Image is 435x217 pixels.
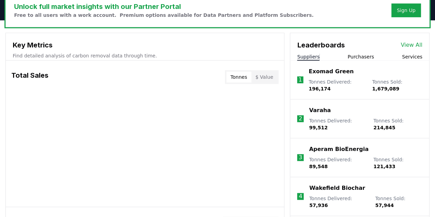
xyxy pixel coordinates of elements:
[13,52,277,59] p: Find detailed analysis of carbon removal data through time.
[373,156,422,170] p: Tonnes Sold :
[309,195,368,209] p: Tonnes Delivered :
[14,12,314,19] p: Free to all users with a work account. Premium options available for Data Partners and Platform S...
[309,184,365,192] a: Wakefield Biochar
[373,117,422,131] p: Tonnes Sold :
[251,72,278,83] button: $ Value
[298,153,302,162] p: 3
[309,203,328,208] span: 57,936
[401,41,422,49] a: View All
[13,40,277,50] h3: Key Metrics
[375,203,394,208] span: 57,944
[348,53,374,60] button: Purchasers
[14,1,314,12] h3: Unlock full market insights with our Partner Portal
[309,164,328,169] span: 89,548
[309,67,354,76] a: Exomad Green
[372,86,399,91] span: 1,679,089
[373,125,395,130] span: 214,845
[11,70,48,84] h3: Total Sales
[309,156,367,170] p: Tonnes Delivered :
[397,7,415,14] a: Sign Up
[226,72,251,83] button: Tonnes
[298,76,302,84] p: 1
[309,78,365,92] p: Tonnes Delivered :
[309,117,367,131] p: Tonnes Delivered :
[299,192,302,200] p: 4
[309,125,328,130] span: 99,512
[373,164,395,169] span: 121,433
[309,106,331,115] a: Varaha
[375,195,422,209] p: Tonnes Sold :
[309,145,369,153] a: Aperam BioEnergia
[298,115,302,123] p: 2
[297,53,319,60] button: Suppliers
[297,40,345,50] h3: Leaderboards
[391,3,421,17] button: Sign Up
[372,78,422,92] p: Tonnes Sold :
[402,53,422,60] button: Services
[309,86,331,91] span: 196,174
